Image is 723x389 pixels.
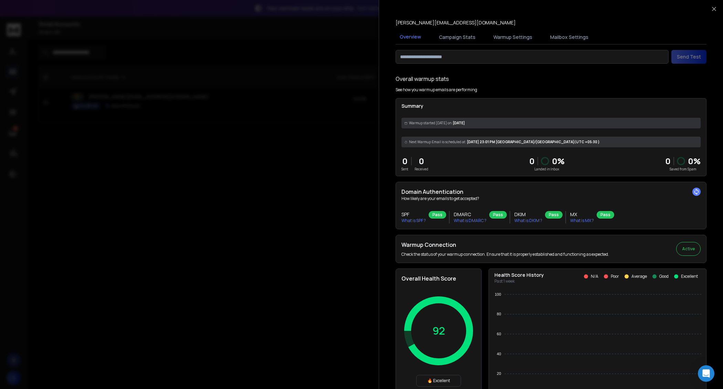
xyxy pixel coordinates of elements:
div: Pass [545,211,563,219]
tspan: 60 [497,332,501,336]
div: Pass [597,211,614,219]
p: 92 [432,325,445,337]
div: [DATE] [401,118,701,128]
div: Pass [489,211,507,219]
p: 0 [415,156,428,167]
p: Average [631,274,647,279]
p: How likely are your emails to get accepted? [401,196,701,201]
p: [PERSON_NAME][EMAIL_ADDRESS][DOMAIN_NAME] [396,19,516,26]
p: Summary [401,103,701,109]
p: What is SPF ? [401,218,426,223]
h3: DMARC [454,211,486,218]
p: Excellent [681,274,698,279]
tspan: 100 [495,292,501,296]
p: N/A [591,274,598,279]
h3: DKIM [514,211,542,218]
button: Overview [396,29,425,45]
span: Next Warmup Email is scheduled at [409,139,465,145]
p: What is DMARC ? [454,218,486,223]
button: Mailbox Settings [546,30,593,45]
div: [DATE] 23:01 PM [GEOGRAPHIC_DATA]/[GEOGRAPHIC_DATA] (UTC +05:30 ) [401,137,701,147]
h3: MX [570,211,594,218]
h2: Overall Health Score [401,274,476,283]
p: What is MX ? [570,218,594,223]
tspan: 80 [497,312,501,316]
h2: Domain Authentication [401,188,701,196]
tspan: 20 [497,371,501,376]
p: See how you warmup emails are performing [396,87,477,93]
span: Warmup started [DATE] on [409,120,451,126]
div: 🔥 Excellent [416,375,461,387]
p: Poor [611,274,619,279]
button: Campaign Stats [435,30,480,45]
button: Warmup Settings [489,30,536,45]
button: Active [676,242,701,256]
p: Received [415,167,428,172]
p: Check the status of your warmup connection. Ensure that it is properly established and functionin... [401,252,609,257]
div: Pass [429,211,446,219]
p: Health Score History [494,272,544,278]
p: Sent [401,167,408,172]
h3: SPF [401,211,426,218]
p: Past 1 week [494,278,544,284]
p: Landed in Inbox [529,167,565,172]
p: 0 [529,156,535,167]
p: Good [659,274,669,279]
h2: Warmup Connection [401,241,609,249]
div: Open Intercom Messenger [698,365,714,382]
h1: Overall warmup stats [396,75,449,83]
p: 0 % [688,156,701,167]
p: 0 [401,156,408,167]
p: Saved from Spam [665,167,701,172]
p: 0 % [552,156,565,167]
strong: 0 [665,155,671,167]
tspan: 40 [497,352,501,356]
p: What is DKIM ? [514,218,542,223]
